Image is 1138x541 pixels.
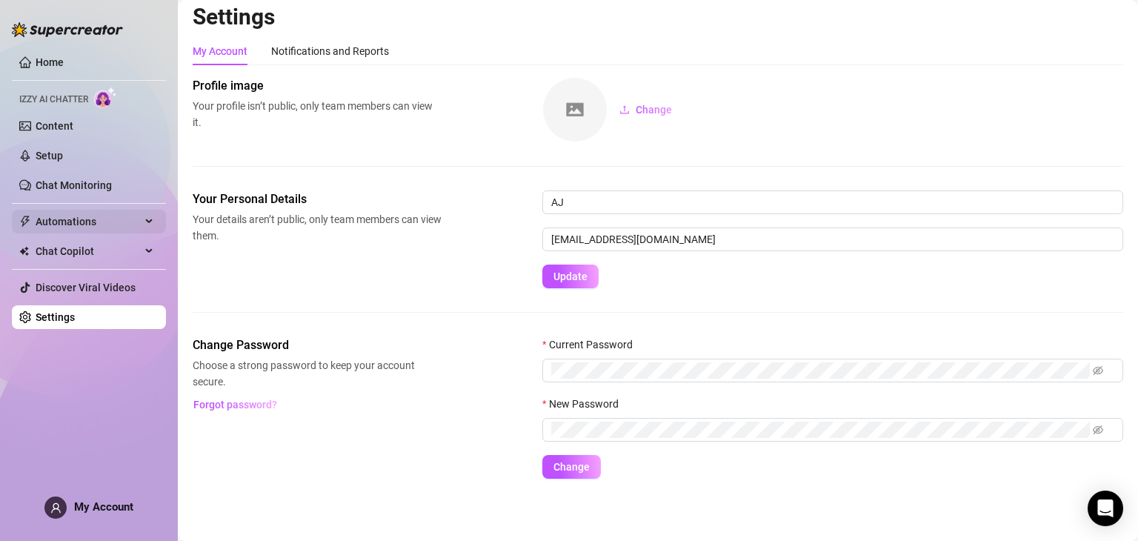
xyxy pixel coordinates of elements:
[1093,425,1103,435] span: eye-invisible
[543,78,607,142] img: square-placeholder.png
[551,362,1090,379] input: Current Password
[542,190,1123,214] input: Enter name
[193,211,442,244] span: Your details aren’t public, only team members can view them.
[193,98,442,130] span: Your profile isn’t public, only team members can view it.
[608,98,684,122] button: Change
[36,56,64,68] a: Home
[36,311,75,323] a: Settings
[19,246,29,256] img: Chat Copilot
[1093,365,1103,376] span: eye-invisible
[193,43,247,59] div: My Account
[50,502,61,514] span: user
[19,216,31,228] span: thunderbolt
[553,270,588,282] span: Update
[12,22,123,37] img: logo-BBDzfeDw.svg
[542,455,601,479] button: Change
[551,422,1090,438] input: New Password
[193,393,277,416] button: Forgot password?
[553,461,590,473] span: Change
[619,104,630,115] span: upload
[542,265,599,288] button: Update
[193,190,442,208] span: Your Personal Details
[271,43,389,59] div: Notifications and Reports
[36,179,112,191] a: Chat Monitoring
[74,500,133,514] span: My Account
[193,357,442,390] span: Choose a strong password to keep your account secure.
[36,120,73,132] a: Content
[36,282,136,293] a: Discover Viral Videos
[36,150,63,162] a: Setup
[19,93,88,107] span: Izzy AI Chatter
[542,396,628,412] label: New Password
[193,399,277,411] span: Forgot password?
[542,228,1123,251] input: Enter new email
[1088,491,1123,526] div: Open Intercom Messenger
[94,87,117,108] img: AI Chatter
[36,239,141,263] span: Chat Copilot
[636,104,672,116] span: Change
[36,210,141,233] span: Automations
[193,336,442,354] span: Change Password
[542,336,642,353] label: Current Password
[193,3,1123,31] h2: Settings
[193,77,442,95] span: Profile image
